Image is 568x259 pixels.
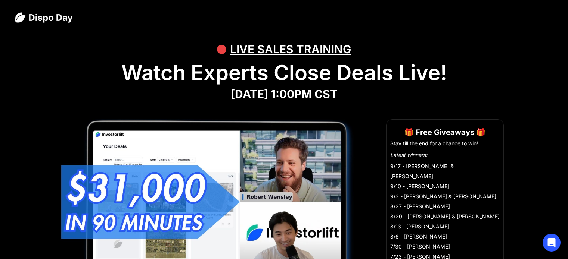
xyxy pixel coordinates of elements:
[404,128,485,137] strong: 🎁 Free Giveaways 🎁
[231,87,338,101] strong: [DATE] 1:00PM CST
[543,234,561,252] div: Open Intercom Messenger
[390,140,500,147] li: Stay till the end for a chance to win!
[390,152,427,158] em: Latest winners:
[230,38,351,60] div: LIVE SALES TRAINING
[15,60,553,85] h1: Watch Experts Close Deals Live!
